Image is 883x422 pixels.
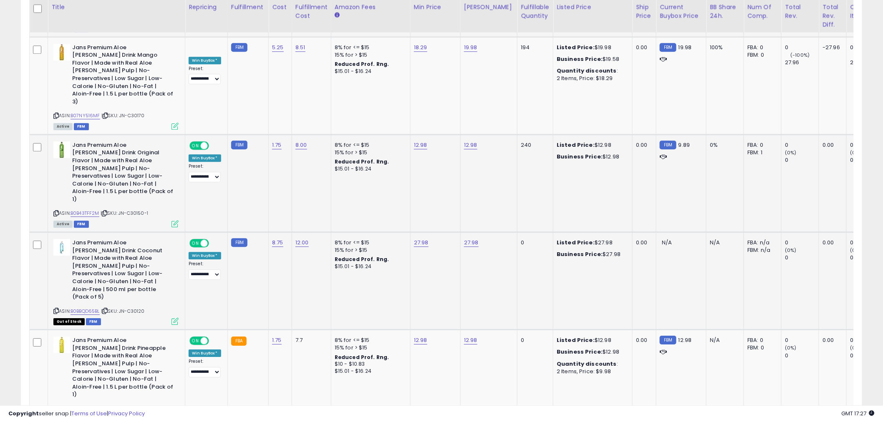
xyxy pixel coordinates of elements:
div: BB Share 24h. [710,3,740,20]
div: 0.00 [636,337,650,344]
small: FBM [231,238,247,247]
small: (0%) [785,149,797,156]
b: Quantity discounts [557,360,617,368]
span: | SKU: JN-C30170 [101,112,145,119]
strong: Copyright [8,409,39,417]
b: Quantity discounts [557,67,617,75]
div: $15.01 - $16.24 [335,368,404,375]
small: (0%) [785,247,797,254]
a: 1.75 [272,141,282,149]
a: 8.00 [295,141,307,149]
span: OFF [208,240,221,247]
div: 240 [521,141,547,149]
small: (0%) [850,344,862,351]
a: B07NY516MF [71,112,100,119]
div: 100% [710,44,737,51]
div: 0 [785,141,819,149]
span: | SKU: JN-C30150-1 [101,210,148,216]
div: FBM: 0 [747,344,775,352]
div: ASIN: [53,141,179,226]
b: Jans Premium Aloe [PERSON_NAME] Drink Coconut Flavor | Made with Real Aloe [PERSON_NAME] Pulp | N... [72,239,174,303]
span: OFF [208,142,221,149]
div: 0% [710,141,737,149]
div: Ship Price [636,3,653,20]
div: $19.98 [557,44,626,51]
span: 12.98 [679,336,692,344]
a: 12.98 [414,141,427,149]
a: 1.75 [272,336,282,344]
small: (0%) [850,247,862,254]
img: 31RER0vsb6L._SL40_.jpg [53,141,70,158]
div: Ordered Items [850,3,880,20]
div: 8% for <= $15 [335,141,404,149]
div: Repricing [189,3,224,11]
a: 12.98 [464,141,477,149]
div: FBM: 1 [747,149,775,156]
div: 0.00 [822,337,840,344]
b: Business Price: [557,348,603,356]
small: FBM [231,141,247,149]
a: 27.98 [414,239,429,247]
div: 0 [521,239,547,246]
span: 2025-10-15 17:27 GMT [842,409,875,417]
div: 0 [785,156,819,164]
a: 5.25 [272,43,284,52]
div: $10 - $10.83 [335,361,404,368]
div: Total Rev. Diff. [822,3,843,29]
div: [PERSON_NAME] [464,3,514,11]
span: 19.98 [679,43,692,51]
div: Preset: [189,163,221,182]
div: $27.98 [557,251,626,258]
div: 15% for > $15 [335,246,404,254]
a: 19.98 [464,43,477,52]
b: Jans Premium Aloe [PERSON_NAME] Drink Original Flavor | Made with Real Aloe [PERSON_NAME] Pulp | ... [72,141,174,206]
div: 0.00 [636,141,650,149]
div: Listed Price [557,3,629,11]
a: 27.98 [464,239,479,247]
small: Amazon Fees. [335,11,340,19]
div: 15% for > $15 [335,344,404,352]
img: 31tfTzRruXL._SL40_.jpg [53,239,70,256]
b: Jans Premium Aloe [PERSON_NAME] Drink Pineapple Flavor | Made with Real Aloe [PERSON_NAME] Pulp |... [72,337,174,401]
div: Current Buybox Price [660,3,703,20]
div: $12.98 [557,337,626,344]
div: FBA: 0 [747,141,775,149]
b: Reduced Prof. Rng. [335,60,389,68]
div: FBM: 0 [747,51,775,59]
a: 12.98 [414,336,427,344]
div: 8% for <= $15 [335,239,404,246]
span: N/A [662,239,672,246]
span: ON [190,142,201,149]
small: FBM [660,43,676,52]
div: 2 Items, Price: $9.98 [557,368,626,375]
b: Reduced Prof. Rng. [335,354,389,361]
div: 0 [785,254,819,261]
div: ASIN: [53,44,179,129]
span: All listings that are currently out of stock and unavailable for purchase on Amazon [53,318,85,325]
a: 8.51 [295,43,305,52]
div: FBA: 0 [747,44,775,51]
small: (0%) [785,344,797,351]
div: Fulfillment [231,3,265,11]
a: B0B43TFF2M [71,210,99,217]
div: 15% for > $15 [335,51,404,59]
div: : [557,67,626,75]
span: OFF [208,337,221,344]
b: Listed Price: [557,336,595,344]
div: 0 [785,239,819,246]
small: FBM [231,43,247,52]
small: FBM [660,336,676,344]
div: seller snap | | [8,410,145,418]
div: FBM: n/a [747,246,775,254]
div: Fulfillable Quantity [521,3,550,20]
a: B0BBQD65BL [71,308,100,315]
div: $15.01 - $16.24 [335,263,404,270]
div: 0 [785,352,819,359]
small: (0%) [850,149,862,156]
div: N/A [710,337,737,344]
div: ASIN: [53,239,179,324]
span: ON [190,337,201,344]
a: 12.98 [464,336,477,344]
div: $12.98 [557,348,626,356]
span: FBM [74,123,89,130]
